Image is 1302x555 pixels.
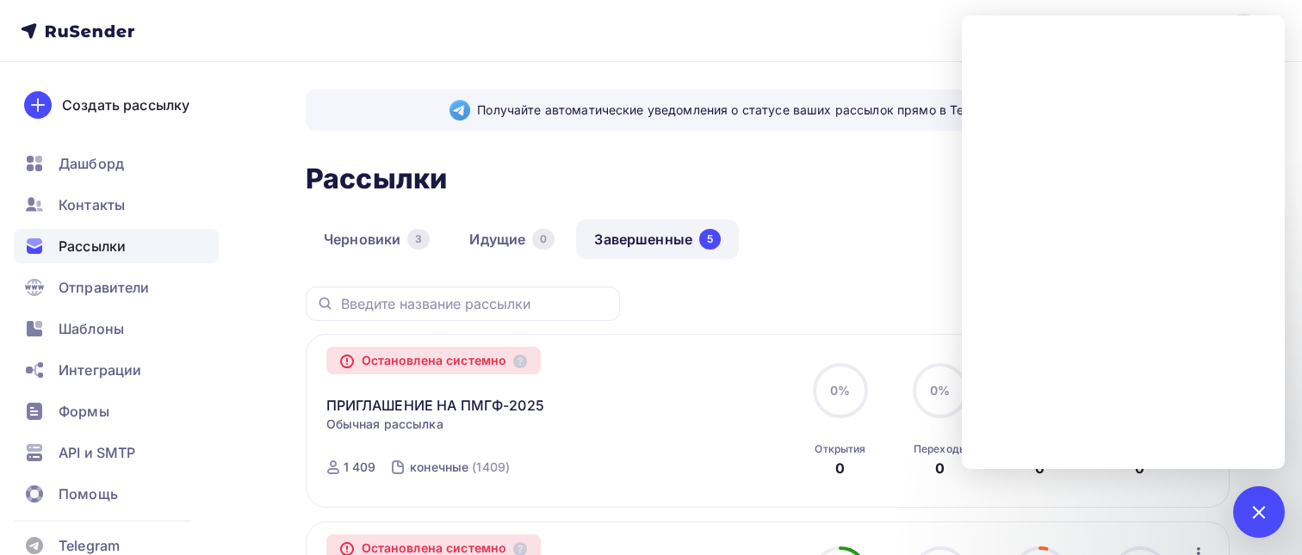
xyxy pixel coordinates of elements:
div: 0 [835,458,845,478]
div: Создать рассылку [62,95,189,115]
div: Открытия [815,442,865,456]
a: Формы [14,394,219,429]
div: 0 [935,458,945,478]
a: Отправители [14,270,219,305]
a: конечные (1409) [408,453,512,481]
span: Рассылки [59,236,126,256]
div: 1 409 [344,459,376,476]
div: конечные [410,459,468,476]
a: Контакты [14,188,219,222]
a: Идущие0 [451,219,573,259]
a: ПРИГЛАШЕНИЕ НА ПМГФ-2025 [326,395,544,416]
div: (1409) [472,459,510,476]
span: Помощь [59,484,118,504]
span: Шаблоны [59,318,124,339]
a: Дашборд [14,146,219,181]
a: Завершенные5 [576,219,739,259]
span: Дашборд [59,153,124,174]
a: Шаблоны [14,311,219,346]
span: 0% [830,383,850,398]
span: Получайте автоматические уведомления о статусе ваших рассылок прямо в Telegram. [477,102,1085,119]
span: Отправители [59,277,150,298]
span: Формы [59,401,109,422]
div: Переходы [914,442,967,456]
span: 0% [930,383,950,398]
div: 0 [532,229,555,250]
div: 5 [699,229,721,250]
input: Введите название рассылки [341,294,610,313]
h2: Рассылки [306,162,447,196]
div: Остановлена системно [326,347,542,374]
span: Контакты [59,194,125,215]
a: Черновики3 [306,219,448,259]
span: API и SMTP [59,442,135,463]
a: [EMAIL_ADDRESS][DOMAIN_NAME] [1005,14,1281,48]
div: 3 [407,229,430,250]
span: Обычная рассылка [326,416,443,433]
a: Рассылки [14,229,219,263]
span: Интеграции [59,360,141,380]
img: Telegram [449,100,470,120]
